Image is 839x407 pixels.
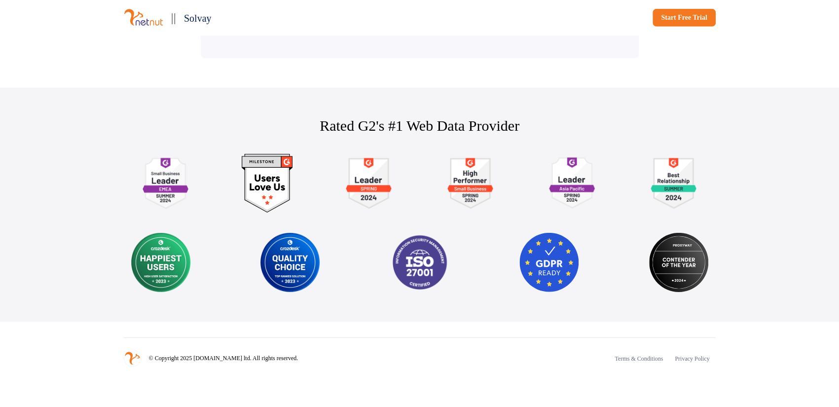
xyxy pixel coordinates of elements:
a: Privacy Policy [669,350,715,368]
p: Rated G2's #1 Web Data Provider [320,117,519,134]
span: Solvay [184,13,212,24]
a: Start Free Trial [653,9,715,27]
p: || [171,8,176,27]
p: © Copyright 2025 [DOMAIN_NAME] ltd. All rights reserved. [149,355,298,362]
a: Terms & Conditions [609,350,669,368]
